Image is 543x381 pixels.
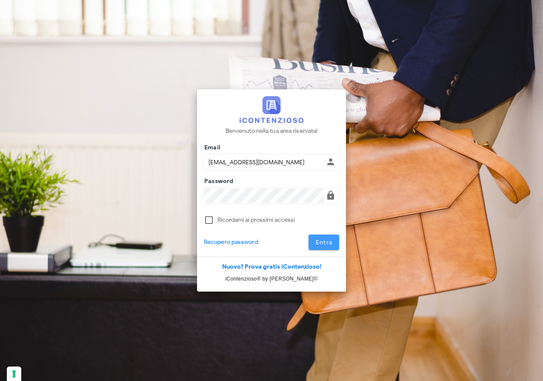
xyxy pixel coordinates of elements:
[315,239,333,246] span: Entra
[202,143,220,152] label: Email
[309,235,340,250] button: Entra
[204,238,258,247] a: Recupero password
[7,367,21,381] button: Le tue preferenze relative al consenso per le tecnologie di tracciamento
[202,177,234,186] label: Password
[222,263,321,270] a: Nuovo? Prova gratis iContenzioso!
[226,126,318,136] p: Benvenuto nella tua area riservata!
[204,155,324,169] input: Inserisci il tuo indirizzo email
[217,216,339,224] label: Ricordami ai prossimi accessi
[197,275,346,283] p: iContenzioso® by [PERSON_NAME]©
